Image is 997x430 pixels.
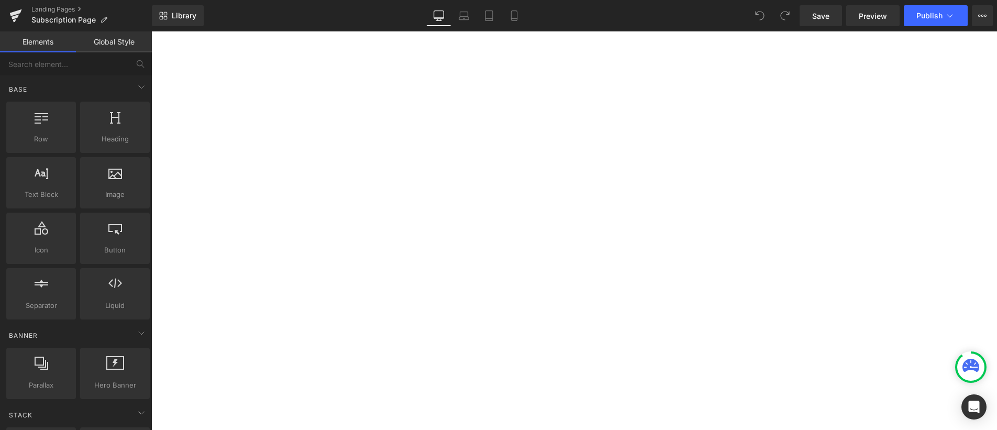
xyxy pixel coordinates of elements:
span: Base [8,84,28,94]
button: Publish [904,5,968,26]
span: Image [83,189,147,200]
span: Row [9,134,73,145]
div: Open Intercom Messenger [961,394,987,420]
span: Publish [916,12,943,20]
button: Undo [749,5,770,26]
a: Preview [846,5,900,26]
span: Icon [9,245,73,256]
span: Button [83,245,147,256]
span: Banner [8,330,39,340]
a: Mobile [502,5,527,26]
a: Landing Pages [31,5,152,14]
button: More [972,5,993,26]
span: Stack [8,410,34,420]
a: Global Style [76,31,152,52]
a: Tablet [477,5,502,26]
a: Desktop [426,5,451,26]
span: Preview [859,10,887,21]
span: Parallax [9,380,73,391]
button: Redo [774,5,795,26]
span: Separator [9,300,73,311]
span: Text Block [9,189,73,200]
span: Liquid [83,300,147,311]
a: New Library [152,5,204,26]
span: Hero Banner [83,380,147,391]
a: Laptop [451,5,477,26]
span: Save [812,10,829,21]
span: Subscription Page [31,16,96,24]
span: Heading [83,134,147,145]
span: Library [172,11,196,20]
